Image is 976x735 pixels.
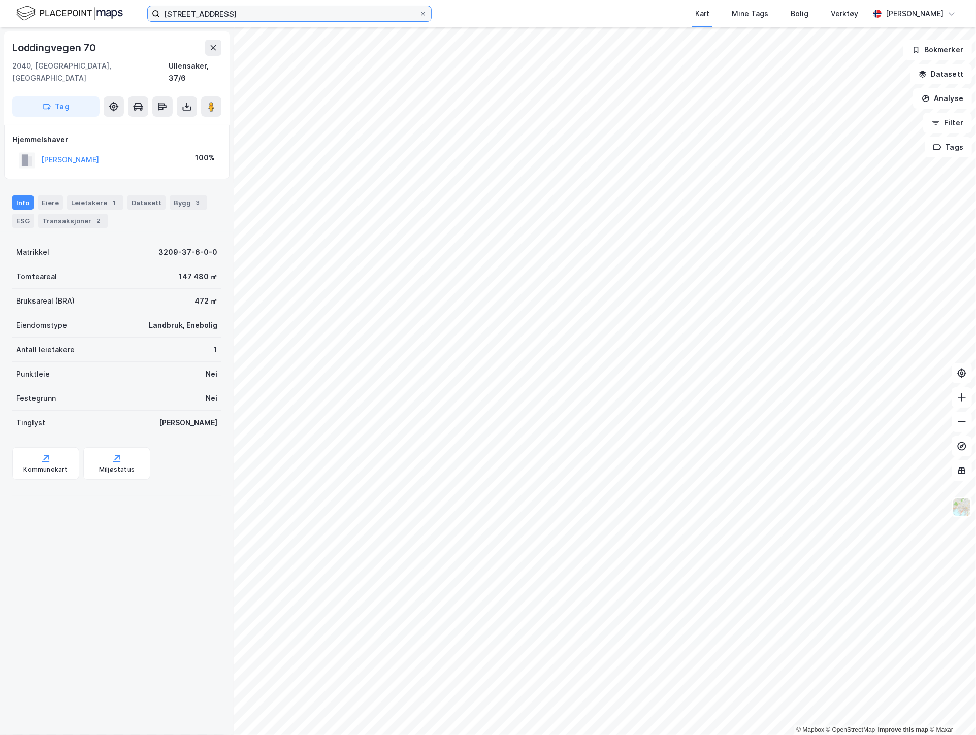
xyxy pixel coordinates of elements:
[878,726,928,733] a: Improve this map
[16,344,75,356] div: Antall leietakere
[12,214,34,228] div: ESG
[16,246,49,258] div: Matrikkel
[791,8,808,20] div: Bolig
[16,392,56,405] div: Festegrunn
[158,246,217,258] div: 3209-37-6-0-0
[16,271,57,283] div: Tomteareal
[193,197,203,208] div: 3
[206,392,217,405] div: Nei
[910,64,972,84] button: Datasett
[12,96,100,117] button: Tag
[925,686,976,735] iframe: Chat Widget
[23,465,68,474] div: Kommunekart
[93,216,104,226] div: 2
[149,319,217,331] div: Landbruk, Enebolig
[732,8,768,20] div: Mine Tags
[195,152,215,164] div: 100%
[695,8,709,20] div: Kart
[826,726,875,733] a: OpenStreetMap
[38,214,108,228] div: Transaksjoner
[16,417,45,429] div: Tinglyst
[16,368,50,380] div: Punktleie
[923,113,972,133] button: Filter
[886,8,944,20] div: [PERSON_NAME]
[12,40,98,56] div: Loddingvegen 70
[160,6,419,21] input: Søk på adresse, matrikkel, gårdeiere, leietakere eller personer
[16,295,75,307] div: Bruksareal (BRA)
[194,295,217,307] div: 472 ㎡
[99,465,135,474] div: Miljøstatus
[67,195,123,210] div: Leietakere
[109,197,119,208] div: 1
[179,271,217,283] div: 147 480 ㎡
[16,319,67,331] div: Eiendomstype
[925,686,976,735] div: Kontrollprogram for chat
[831,8,858,20] div: Verktøy
[13,133,221,146] div: Hjemmelshaver
[214,344,217,356] div: 1
[925,137,972,157] button: Tags
[206,368,217,380] div: Nei
[12,60,169,84] div: 2040, [GEOGRAPHIC_DATA], [GEOGRAPHIC_DATA]
[169,60,221,84] div: Ullensaker, 37/6
[127,195,166,210] div: Datasett
[952,497,971,517] img: Z
[159,417,217,429] div: [PERSON_NAME]
[16,5,123,22] img: logo.f888ab2527a4732fd821a326f86c7f29.svg
[12,195,34,210] div: Info
[913,88,972,109] button: Analyse
[170,195,207,210] div: Bygg
[38,195,63,210] div: Eiere
[796,726,824,733] a: Mapbox
[903,40,972,60] button: Bokmerker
